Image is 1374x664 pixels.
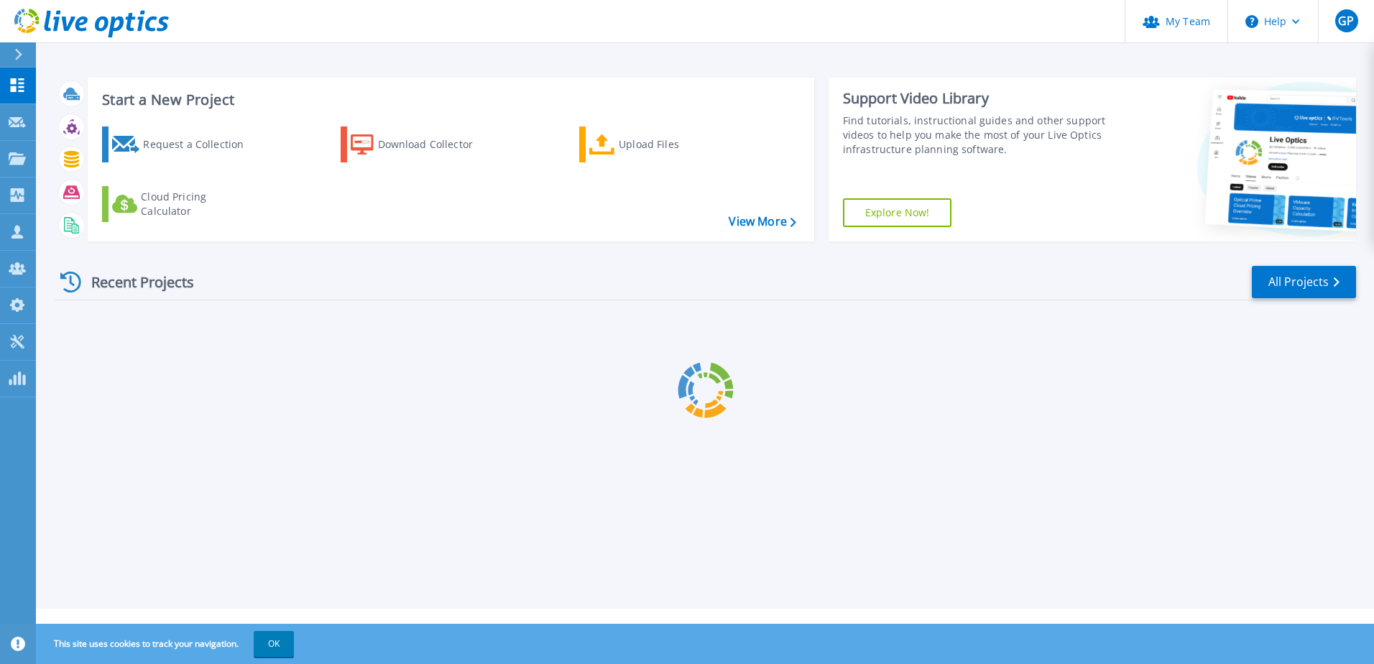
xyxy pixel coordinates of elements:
[1252,266,1356,298] a: All Projects
[843,114,1112,157] div: Find tutorials, instructional guides and other support videos to help you make the most of your L...
[378,130,493,159] div: Download Collector
[254,631,294,657] button: OK
[579,126,739,162] a: Upload Files
[619,130,734,159] div: Upload Files
[143,130,258,159] div: Request a Collection
[341,126,501,162] a: Download Collector
[729,215,796,229] a: View More
[1338,15,1354,27] span: GP
[102,186,262,222] a: Cloud Pricing Calculator
[843,89,1112,108] div: Support Video Library
[102,126,262,162] a: Request a Collection
[40,631,294,657] span: This site uses cookies to track your navigation.
[55,264,213,300] div: Recent Projects
[843,198,952,227] a: Explore Now!
[141,190,256,218] div: Cloud Pricing Calculator
[102,92,796,108] h3: Start a New Project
